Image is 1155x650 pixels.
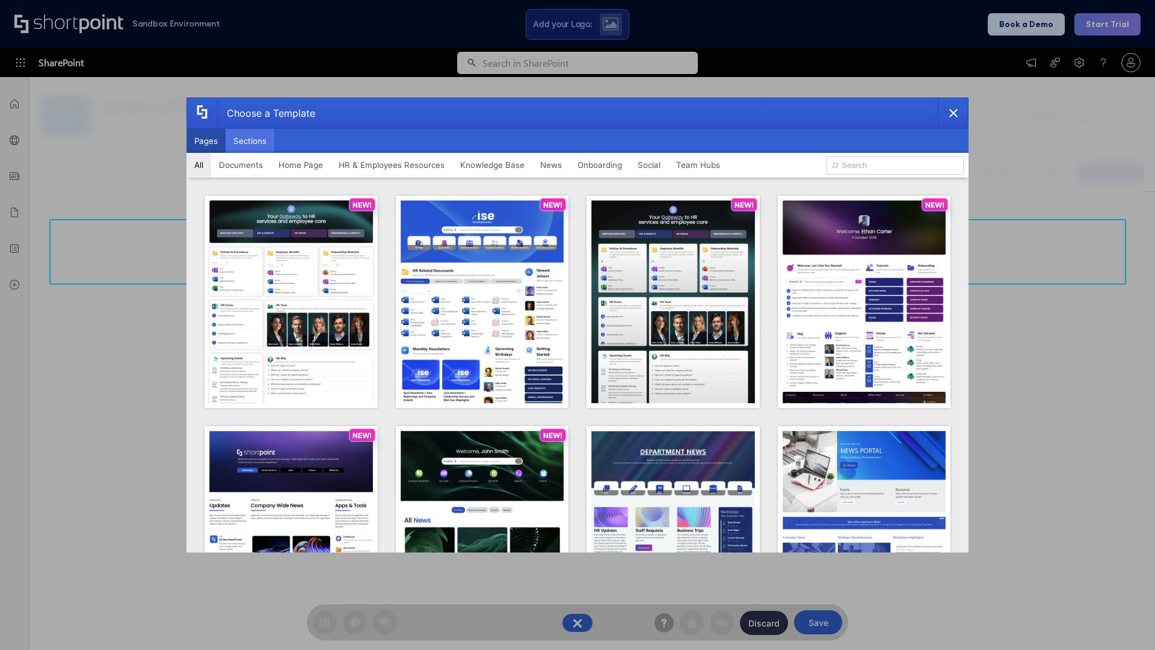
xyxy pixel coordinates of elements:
p: NEW! [925,200,944,209]
button: Home Page [271,153,331,177]
button: Pages [186,129,226,153]
div: template selector [186,97,969,552]
p: NEW! [353,200,372,209]
p: NEW! [543,200,562,209]
button: Documents [211,153,271,177]
p: NEW! [735,200,754,209]
button: News [532,153,570,177]
div: Choose a Template [217,98,315,128]
p: NEW! [543,431,562,440]
button: Social [630,153,668,177]
button: Onboarding [570,153,630,177]
button: Knowledge Base [452,153,532,177]
button: Sections [226,129,274,153]
button: All [186,153,211,177]
button: Team Hubs [668,153,728,177]
p: NEW! [353,431,372,440]
input: Search [827,156,964,175]
button: HR & Employees Resources [331,153,452,177]
iframe: Chat Widget [1095,592,1155,650]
